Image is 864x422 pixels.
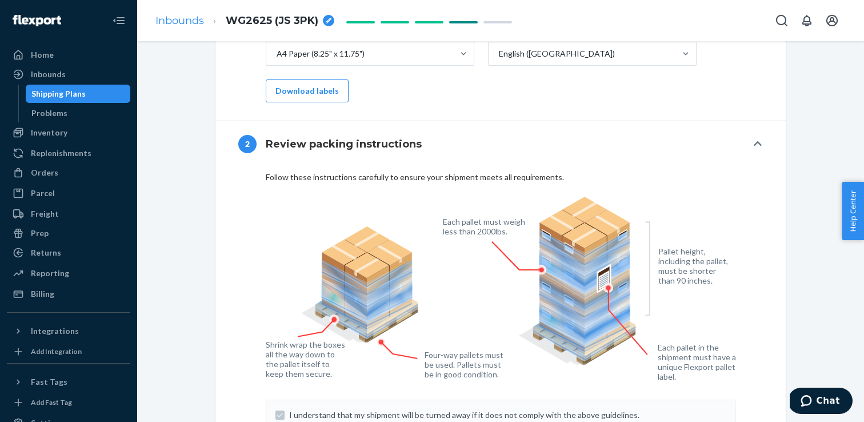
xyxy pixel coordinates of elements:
input: Print sizeA4 Paper (8.25" x 11.75") [275,48,277,59]
div: Parcel [31,188,55,199]
a: Reporting [7,264,130,282]
figcaption: Four-way pallets must be used. Pallets must be in good condition. [425,350,504,379]
a: Parcel [7,184,130,202]
a: Problems [26,104,131,122]
div: Freight [31,208,59,220]
a: Inbounds [7,65,130,83]
button: Open notifications [795,9,818,32]
h4: Review packing instructions [266,137,422,152]
img: Flexport logo [13,15,61,26]
div: Inventory [31,127,67,138]
div: Prep [31,228,49,239]
a: Prep [7,224,130,242]
figcaption: Each pallet must weigh less than 2000lbs. [443,217,528,236]
a: Inbounds [155,14,204,27]
div: Reporting [31,268,69,279]
a: Home [7,46,130,64]
figcaption: Each pallet in the shipment must have a unique Flexport pallet label. [658,343,744,381]
a: Orders [7,164,130,182]
div: Billing [31,288,54,300]
div: Shipping Plans [31,88,86,99]
span: I understand that my shipment will be turned away if it does not comply with the above guidelines. [289,409,726,421]
div: Add Fast Tag [31,397,72,407]
iframe: Opens a widget where you can chat to one of our agents [790,388,853,416]
a: Billing [7,285,130,303]
div: 2 [238,135,257,153]
div: English ([GEOGRAPHIC_DATA]) [499,48,615,59]
input: Instruction languageEnglish ([GEOGRAPHIC_DATA]) [498,48,499,59]
figcaption: Shrink wrap the boxes all the way down to the pallet itself to keep them secure. [266,340,347,379]
span: WG2625 (JS 3PK) [226,14,318,29]
input: I understand that my shipment will be turned away if it does not comply with the above guidelines. [275,411,285,420]
button: Download labels [266,79,349,102]
button: 2Review packing instructions [215,121,786,167]
a: Add Fast Tag [7,396,130,409]
div: Replenishments [31,148,91,159]
div: Orders [31,167,58,178]
div: Integrations [31,325,79,337]
div: Fast Tags [31,376,67,388]
a: Replenishments [7,144,130,162]
div: Inbounds [31,69,66,80]
div: Problems [31,108,67,119]
a: Shipping Plans [26,85,131,103]
figcaption: Pallet height, including the pallet, must be shorter than 90 inches. [658,246,733,285]
button: Fast Tags [7,373,130,391]
div: Add Integration [31,347,82,356]
a: Add Integration [7,345,130,359]
button: Help Center [842,182,864,240]
a: Freight [7,205,130,223]
div: Follow these instructions carefully to ensure your shipment meets all requirements. [266,172,735,183]
div: Returns [31,247,61,258]
div: A4 Paper (8.25" x 11.75") [277,48,365,59]
button: Integrations [7,322,130,340]
button: Open account menu [821,9,843,32]
div: Home [31,49,54,61]
button: Open Search Box [770,9,793,32]
button: Close Navigation [107,9,130,32]
ol: breadcrumbs [146,4,343,38]
a: Returns [7,244,130,262]
a: Inventory [7,124,130,142]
